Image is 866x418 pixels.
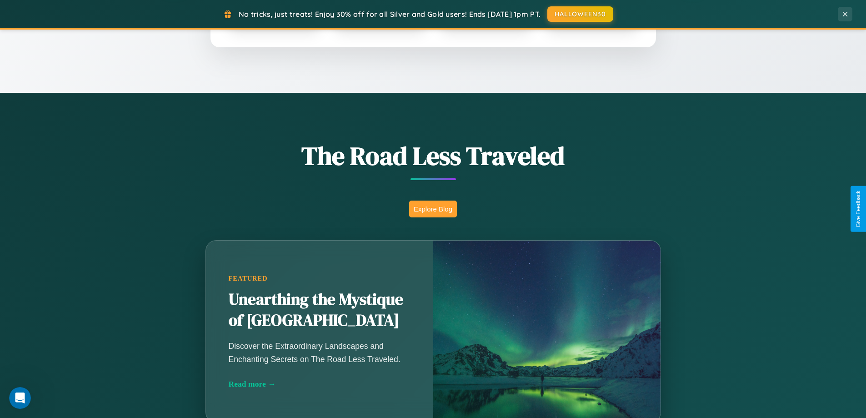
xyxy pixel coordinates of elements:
button: HALLOWEEN30 [547,6,613,22]
iframe: Intercom live chat [9,387,31,409]
button: Explore Blog [409,201,457,217]
h1: The Road Less Traveled [160,138,706,173]
p: Discover the Extraordinary Landscapes and Enchanting Secrets on The Road Less Traveled. [229,340,410,365]
span: No tricks, just treats! Enjoy 30% off for all Silver and Gold users! Ends [DATE] 1pm PT. [239,10,541,19]
h2: Unearthing the Mystique of [GEOGRAPHIC_DATA] [229,289,410,331]
div: Read more → [229,379,410,389]
div: Give Feedback [855,191,861,227]
div: Featured [229,275,410,282]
